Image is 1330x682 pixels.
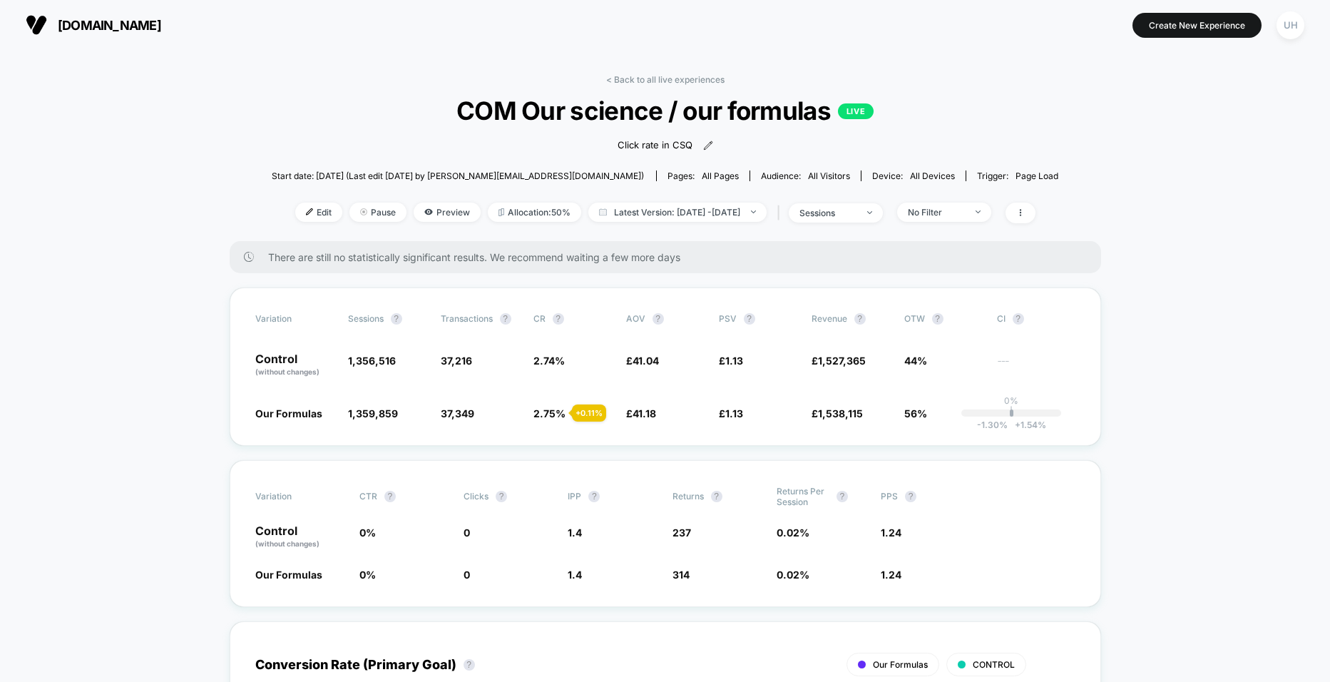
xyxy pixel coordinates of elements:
p: LIVE [838,103,874,119]
div: + 0.11 % [572,404,606,422]
span: 314 [672,569,690,581]
span: All Visitors [808,170,850,181]
span: Transactions [441,313,493,324]
span: all devices [910,170,955,181]
span: 41.04 [633,355,659,367]
img: edit [306,208,313,215]
span: -1.30 % [977,419,1008,430]
span: | [774,203,789,223]
span: 1.4 [568,569,582,581]
span: CR [533,313,546,324]
div: Pages: [667,170,739,181]
img: end [976,210,981,213]
span: Returns [672,491,704,502]
p: | [1010,406,1013,417]
span: Variation [255,486,334,507]
span: Latest Version: [DATE] - [DATE] [588,203,767,222]
span: Our Formulas [255,569,322,581]
span: --- [997,357,1075,377]
button: ? [932,313,943,325]
span: 2.74 % [533,355,565,367]
span: Sessions [348,313,384,324]
span: 1.54 % [1008,419,1046,430]
img: Visually logo [26,14,47,36]
span: 1.24 [881,569,901,581]
button: ? [653,313,664,325]
span: Allocation: 50% [488,203,581,222]
button: ? [711,491,722,502]
span: 1,356,516 [348,355,396,367]
span: 0 [464,569,470,581]
span: all pages [702,170,739,181]
span: £ [812,355,866,367]
button: ? [854,313,866,325]
p: Control [255,525,345,549]
span: Start date: [DATE] (Last edit [DATE] by [PERSON_NAME][EMAIL_ADDRESS][DOMAIN_NAME]) [272,170,644,181]
span: £ [719,407,743,419]
span: 56% [904,407,927,419]
span: Edit [295,203,342,222]
span: Our Formulas [255,407,322,419]
span: [DOMAIN_NAME] [58,18,161,33]
span: Click rate in CSQ [618,138,692,153]
span: AOV [626,313,645,324]
img: rebalance [498,208,504,216]
span: 1.4 [568,526,582,539]
span: CTR [359,491,377,502]
button: UH [1272,11,1309,40]
span: 2.75 % [533,407,566,419]
span: CONTROL [973,659,1015,670]
span: (without changes) [255,367,319,376]
span: IPP [568,491,581,502]
span: 1.13 [725,407,743,419]
div: Audience: [761,170,850,181]
span: 0.02 % [777,526,809,539]
p: 0% [1004,395,1018,406]
span: 0 [464,526,470,539]
span: Returns Per Session [777,486,829,507]
span: Variation [255,313,334,325]
a: < Back to all live experiences [606,74,725,85]
button: ? [1013,313,1024,325]
span: 41.18 [633,407,656,419]
span: 1,527,365 [818,355,866,367]
span: 37,216 [441,355,472,367]
span: Device: [861,170,966,181]
span: 0 % [359,526,376,539]
button: ? [744,313,755,325]
span: Our Formulas [873,659,928,670]
span: COM Our science / our formulas [311,96,1019,126]
span: Preview [414,203,481,222]
span: 1,538,115 [818,407,863,419]
span: £ [719,355,743,367]
div: UH [1277,11,1304,39]
span: 1,359,859 [348,407,398,419]
span: Pause [349,203,406,222]
span: CI [997,313,1075,325]
span: £ [812,407,863,419]
span: 0 % [359,569,376,581]
span: 1.24 [881,526,901,539]
button: ? [496,491,507,502]
button: ? [588,491,600,502]
span: 0.02 % [777,569,809,581]
img: end [751,210,756,213]
span: Page Load [1016,170,1058,181]
span: OTW [904,313,983,325]
span: There are still no statistically significant results. We recommend waiting a few more days [268,251,1073,263]
div: sessions [799,208,856,218]
img: calendar [599,208,607,215]
button: Create New Experience [1132,13,1262,38]
button: [DOMAIN_NAME] [21,14,165,36]
span: (without changes) [255,539,319,548]
span: 1.13 [725,355,743,367]
span: 237 [672,526,691,539]
button: ? [384,491,396,502]
div: Trigger: [977,170,1058,181]
button: ? [464,659,475,671]
div: No Filter [908,207,965,218]
button: ? [500,313,511,325]
button: ? [837,491,848,502]
img: end [360,208,367,215]
span: 44% [904,355,927,367]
